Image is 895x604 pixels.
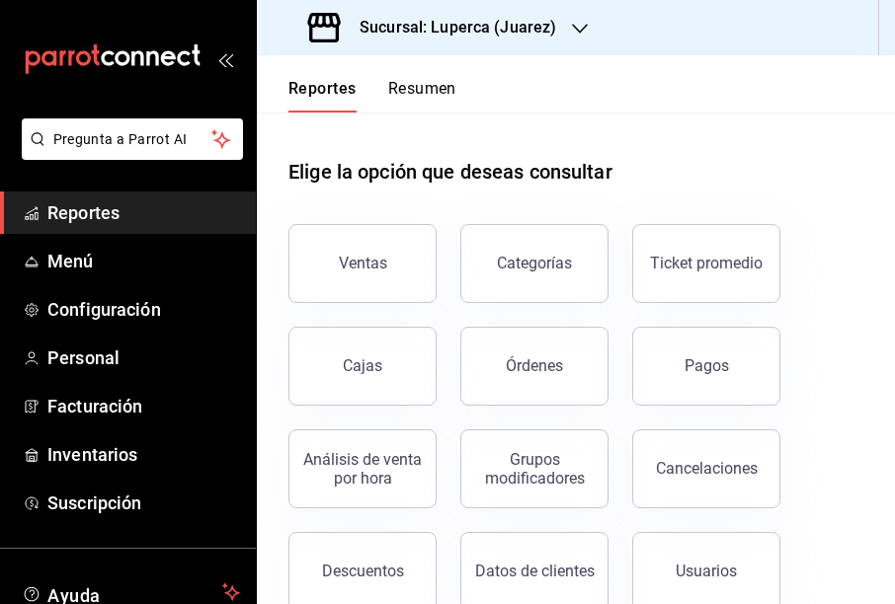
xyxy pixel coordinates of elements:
[47,296,240,323] span: Configuración
[344,16,556,39] h3: Sucursal: Luperca (Juarez)
[288,224,437,303] button: Ventas
[217,51,233,67] button: open_drawer_menu
[676,562,737,580] div: Usuarios
[506,356,563,375] div: Órdenes
[47,393,240,419] span: Facturación
[288,429,437,508] button: Análisis de venta por hora
[473,450,596,488] div: Grupos modificadores
[343,356,382,375] div: Cajas
[288,79,357,113] button: Reportes
[288,327,437,406] button: Cajas
[47,441,240,468] span: Inventarios
[47,248,240,274] span: Menú
[322,562,404,580] div: Descuentos
[460,327,609,406] button: Órdenes
[632,327,780,406] button: Pagos
[632,429,780,508] button: Cancelaciones
[301,450,424,488] div: Análisis de venta por hora
[53,129,212,150] span: Pregunta a Parrot AI
[460,224,609,303] button: Categorías
[685,356,729,375] div: Pagos
[497,254,572,272] div: Categorías
[14,143,243,164] a: Pregunta a Parrot AI
[475,562,595,580] div: Datos de clientes
[47,580,214,604] span: Ayuda
[460,429,609,508] button: Grupos modificadores
[656,459,758,478] div: Cancelaciones
[47,199,240,226] span: Reportes
[47,490,240,516] span: Suscripción
[650,254,763,272] div: Ticket promedio
[288,157,612,187] h1: Elige la opción que deseas consultar
[288,79,456,113] div: navigation tabs
[47,344,240,371] span: Personal
[388,79,456,113] button: Resumen
[339,254,387,272] div: Ventas
[632,224,780,303] button: Ticket promedio
[22,118,243,160] button: Pregunta a Parrot AI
